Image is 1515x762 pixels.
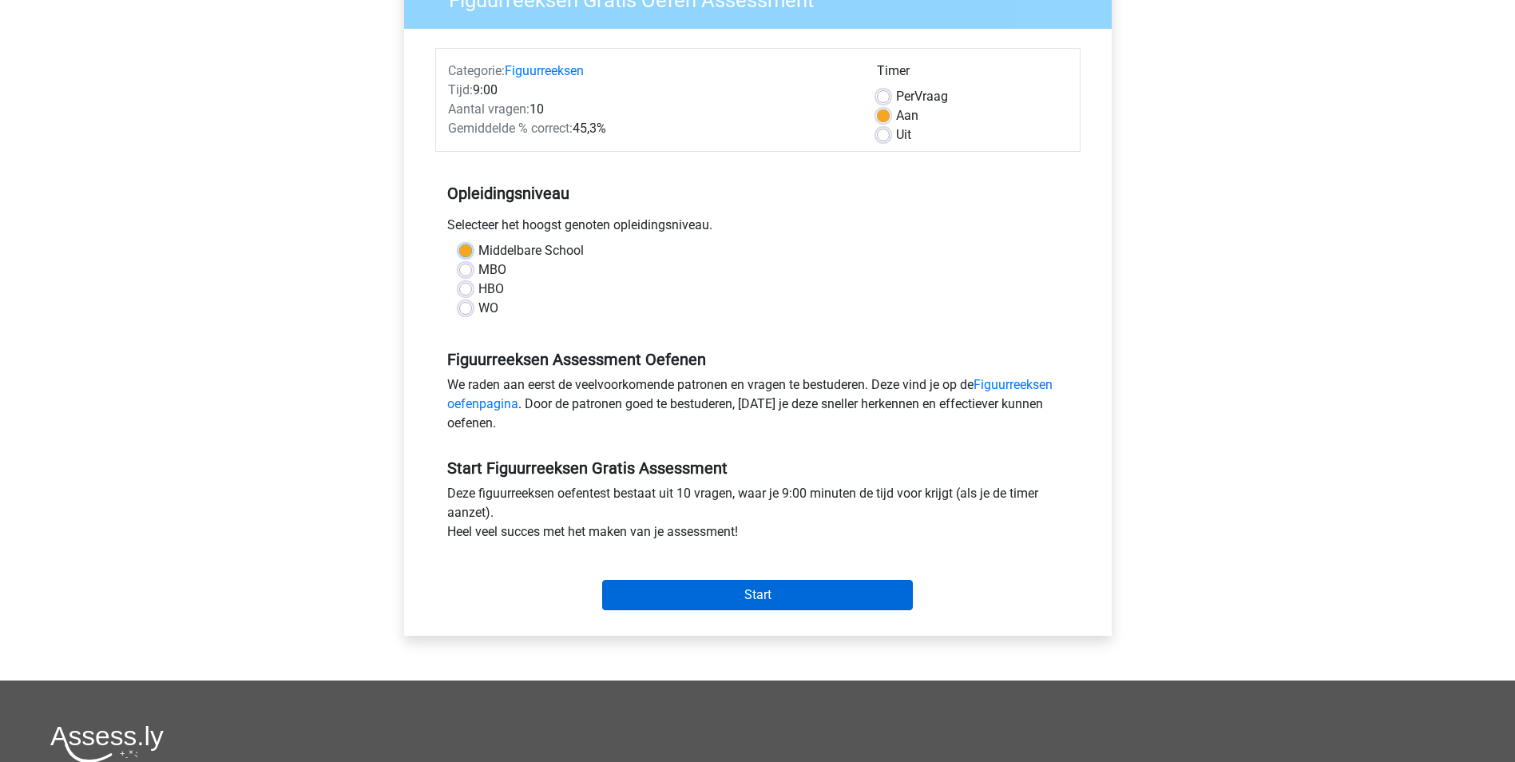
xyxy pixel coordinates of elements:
[602,580,913,610] input: Start
[877,62,1068,87] div: Timer
[435,484,1081,548] div: Deze figuurreeksen oefentest bestaat uit 10 vragen, waar je 9:00 minuten de tijd voor krijgt (als...
[478,280,504,299] label: HBO
[896,89,914,104] span: Per
[447,177,1069,209] h5: Opleidingsniveau
[448,82,473,97] span: Tijd:
[436,119,865,138] div: 45,3%
[447,458,1069,478] h5: Start Figuurreeksen Gratis Assessment
[505,63,584,78] a: Figuurreeksen
[448,121,573,136] span: Gemiddelde % correct:
[447,350,1069,369] h5: Figuurreeksen Assessment Oefenen
[478,299,498,318] label: WO
[448,101,529,117] span: Aantal vragen:
[478,260,506,280] label: MBO
[896,125,911,145] label: Uit
[896,87,948,106] label: Vraag
[435,216,1081,241] div: Selecteer het hoogst genoten opleidingsniveau.
[435,375,1081,439] div: We raden aan eerst de veelvoorkomende patronen en vragen te bestuderen. Deze vind je op de . Door...
[436,100,865,119] div: 10
[896,106,918,125] label: Aan
[478,241,584,260] label: Middelbare School
[436,81,865,100] div: 9:00
[448,63,505,78] span: Categorie:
